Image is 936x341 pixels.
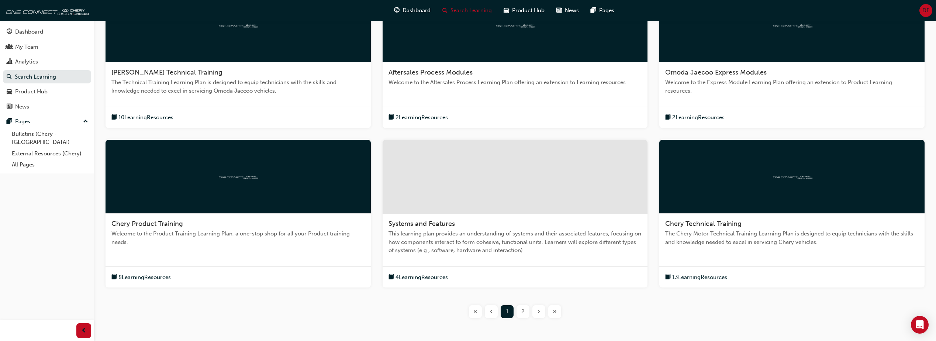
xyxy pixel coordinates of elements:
span: book-icon [665,273,671,282]
span: 4 Learning Resources [396,273,448,282]
button: DF [919,4,932,17]
span: chart-icon [7,59,12,65]
span: Chery Technical Training [665,220,742,228]
span: 2 Learning Resources [672,113,725,122]
div: News [15,103,29,111]
span: news-icon [556,6,562,15]
span: ‹ [490,307,493,316]
span: « [473,307,477,316]
img: oneconnect [495,21,535,28]
a: All Pages [9,159,91,170]
div: Pages [15,117,30,126]
span: Systems and Features [388,220,455,228]
span: Welcome to the Aftersales Process Learning Plan offering an extension to Learning resources. [388,78,642,87]
span: book-icon [388,113,394,122]
span: » [553,307,557,316]
span: people-icon [7,44,12,51]
a: oneconnectChery Technical TrainingThe Chery Motor Technical Training Learning Plan is designed to... [659,140,925,288]
span: 2 [521,307,525,316]
a: External Resources (Chery) [9,148,91,159]
a: Dashboard [3,25,91,39]
span: Pages [599,6,614,15]
span: book-icon [388,273,394,282]
div: Analytics [15,58,38,66]
img: oneconnect [218,173,258,180]
img: oneconnect [772,21,812,28]
span: search-icon [7,74,12,80]
span: Welcome to the Express Module Learning Plan offering an extension to Product Learning resources. [665,78,919,95]
span: 1 [506,307,508,316]
span: This learning plan provides an understanding of systems and their associated features, focusing o... [388,230,642,255]
span: guage-icon [394,6,400,15]
a: Bulletins (Chery - [GEOGRAPHIC_DATA]) [9,128,91,148]
button: book-icon2LearningResources [388,113,448,122]
a: News [3,100,91,114]
span: › [538,307,540,316]
a: news-iconNews [550,3,585,18]
a: guage-iconDashboard [388,3,436,18]
span: Dashboard [403,6,431,15]
span: 10 Learning Resources [118,113,173,122]
button: book-icon13LearningResources [665,273,727,282]
span: pages-icon [7,118,12,125]
span: news-icon [7,104,12,110]
div: Dashboard [15,28,43,36]
button: Page 1 [499,305,515,318]
a: Search Learning [3,70,91,84]
img: oneconnect [772,173,812,180]
button: DashboardMy TeamAnalyticsSearch LearningProduct HubNews [3,24,91,115]
a: My Team [3,40,91,54]
button: book-icon4LearningResources [388,273,448,282]
img: oneconnect [218,21,258,28]
span: [PERSON_NAME] Technical Training [111,68,222,76]
span: guage-icon [7,29,12,35]
span: book-icon [111,273,117,282]
span: Chery Product Training [111,220,183,228]
button: Next page [531,305,547,318]
a: oneconnectChery Product TrainingWelcome to the Product Training Learning Plan, a one-stop shop fo... [106,140,371,288]
span: DF [922,6,929,15]
span: book-icon [665,113,671,122]
div: Product Hub [15,87,48,96]
span: The Technical Training Learning Plan is designed to equip technicians with the skills and knowled... [111,78,365,95]
img: oneconnect [4,3,89,18]
a: car-iconProduct Hub [498,3,550,18]
span: 8 Learning Resources [118,273,171,282]
button: Pages [3,115,91,128]
a: Product Hub [3,85,91,99]
span: Omoda Jaecoo Express Modules [665,68,767,76]
div: My Team [15,43,38,51]
span: Aftersales Process Modules [388,68,473,76]
button: Last page [547,305,563,318]
a: search-iconSearch Learning [436,3,498,18]
span: 13 Learning Resources [672,273,727,282]
a: pages-iconPages [585,3,620,18]
span: 2 Learning Resources [396,113,448,122]
span: car-icon [504,6,509,15]
span: car-icon [7,89,12,95]
button: book-icon8LearningResources [111,273,171,282]
button: Previous page [483,305,499,318]
button: Page 2 [515,305,531,318]
span: Search Learning [450,6,492,15]
button: First page [467,305,483,318]
span: search-icon [442,6,448,15]
span: up-icon [83,117,88,127]
button: book-icon10LearningResources [111,113,173,122]
span: Product Hub [512,6,545,15]
a: Systems and FeaturesThis learning plan provides an understanding of systems and their associated ... [383,140,648,288]
span: prev-icon [81,326,87,335]
a: Analytics [3,55,91,69]
button: book-icon2LearningResources [665,113,725,122]
span: book-icon [111,113,117,122]
span: The Chery Motor Technical Training Learning Plan is designed to equip technicians with the skills... [665,230,919,246]
span: News [565,6,579,15]
span: pages-icon [591,6,596,15]
div: Open Intercom Messenger [911,316,929,334]
span: Welcome to the Product Training Learning Plan, a one-stop shop for all your Product training needs. [111,230,365,246]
